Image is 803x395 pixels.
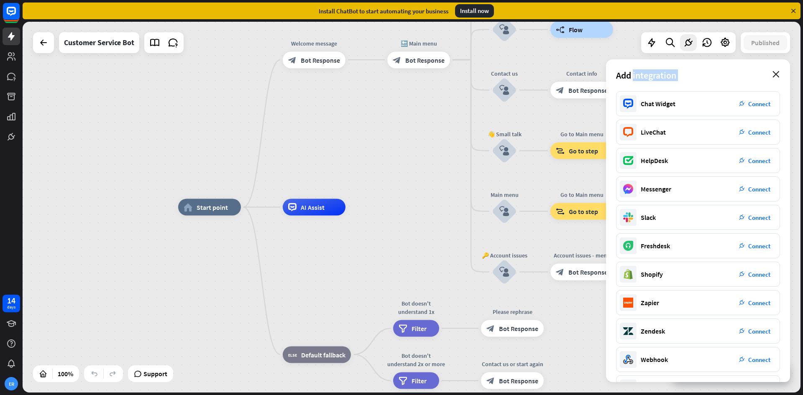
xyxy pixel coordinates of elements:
[7,3,32,28] button: Open LiveChat chat widget
[748,327,770,335] span: Connect
[616,69,676,81] span: Add integration
[641,270,663,278] div: Shopify
[739,243,745,249] i: plug_integration
[276,39,352,47] div: Welcome message
[772,71,780,78] i: close
[641,128,666,136] div: LiveChat
[641,242,670,250] div: Freshdesk
[405,56,445,64] span: Bot Response
[556,207,565,216] i: block_goto
[748,157,770,165] span: Connect
[479,251,529,260] div: 🔑 Account issues
[544,191,619,199] div: Go to Main menu
[568,268,608,276] span: Bot Response
[499,146,509,156] i: block_user_input
[748,128,770,136] span: Connect
[475,360,550,368] div: Contact us or start again
[499,267,509,277] i: block_user_input
[301,56,340,64] span: Bot Response
[499,25,509,35] i: block_user_input
[544,69,619,78] div: Contact info
[569,207,598,216] span: Go to step
[544,130,619,138] div: Go to Main menu
[569,147,598,155] span: Go to step
[5,377,18,390] div: ER
[641,355,668,364] div: Webhook
[387,299,445,316] div: Bot doesn't understand 1x
[499,377,538,385] span: Bot Response
[288,350,297,359] i: block_fallback
[412,377,427,385] span: Filter
[499,85,509,95] i: block_user_input
[739,214,745,220] i: plug_integration
[556,268,564,276] i: block_bot_response
[556,147,565,155] i: block_goto
[569,25,583,34] span: Flow
[7,297,15,304] div: 14
[556,25,565,34] i: builder_tree
[641,99,675,108] div: Chat Widget
[55,367,76,380] div: 100%
[748,100,770,108] span: Connect
[556,86,564,94] i: block_bot_response
[7,304,15,310] div: days
[399,324,407,333] i: filter
[184,203,192,212] i: home_2
[739,328,745,334] i: plug_integration
[479,130,529,138] div: 👋 Small talk
[568,86,608,94] span: Bot Response
[301,203,325,212] span: AI Assist
[748,356,770,364] span: Connect
[739,300,745,306] i: plug_integration
[197,203,228,212] span: Start point
[641,213,656,222] div: Slack
[748,299,770,307] span: Connect
[64,32,134,53] div: Customer Service Bot
[739,186,745,192] i: plug_integration
[641,327,665,335] div: Zendesk
[387,352,445,368] div: Bot doesn't understand 2x or more
[739,357,745,362] i: plug_integration
[455,4,494,18] div: Install now
[744,35,787,50] button: Published
[288,56,297,64] i: block_bot_response
[479,69,529,78] div: Contact us
[319,7,448,15] div: Install ChatBot to start automating your business
[486,377,495,385] i: block_bot_response
[3,295,20,312] a: 14 days
[641,185,671,193] div: Messenger
[739,271,745,277] i: plug_integration
[739,101,745,107] i: plug_integration
[412,324,427,333] span: Filter
[499,324,538,333] span: Bot Response
[486,324,495,333] i: block_bot_response
[479,191,529,199] div: Main menu
[748,185,770,193] span: Connect
[641,156,668,165] div: HelpDesk
[499,206,509,217] i: block_user_input
[748,214,770,222] span: Connect
[475,308,550,316] div: Please rephrase
[143,367,167,380] span: Support
[641,298,659,307] div: Zapier
[393,56,401,64] i: block_bot_response
[739,129,745,135] i: plug_integration
[544,251,619,260] div: Account issues - menu
[381,39,456,47] div: 🔙 Main menu
[748,270,770,278] span: Connect
[748,242,770,250] span: Connect
[399,377,407,385] i: filter
[301,350,345,359] span: Default fallback
[739,158,745,163] i: plug_integration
